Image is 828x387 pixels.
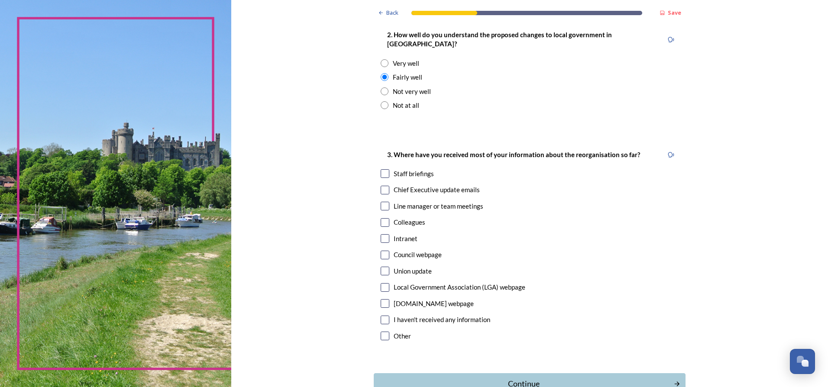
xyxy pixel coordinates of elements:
[394,217,425,227] div: Colleagues
[394,331,411,341] div: Other
[393,100,419,110] div: Not at all
[394,185,480,195] div: Chief Executive update emails
[387,151,640,158] strong: 3. Where have you received most of your information about the reorganisation so far?
[394,282,525,292] div: Local Government Association (LGA) webpage
[393,58,419,68] div: Very well
[394,250,442,260] div: Council webpage
[394,299,474,309] div: [DOMAIN_NAME] webpage
[790,349,815,374] button: Open Chat
[394,315,490,325] div: I haven't received any information
[668,9,681,16] strong: Save
[394,201,483,211] div: Line manager or team meetings
[394,266,432,276] div: Union update
[393,72,422,82] div: Fairly well
[394,169,434,179] div: Staff briefings
[393,87,431,97] div: Not very well
[394,234,417,244] div: Intranet
[387,31,613,48] strong: 2. How well do you understand the proposed changes to local government in [GEOGRAPHIC_DATA]?
[386,9,398,17] span: Back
